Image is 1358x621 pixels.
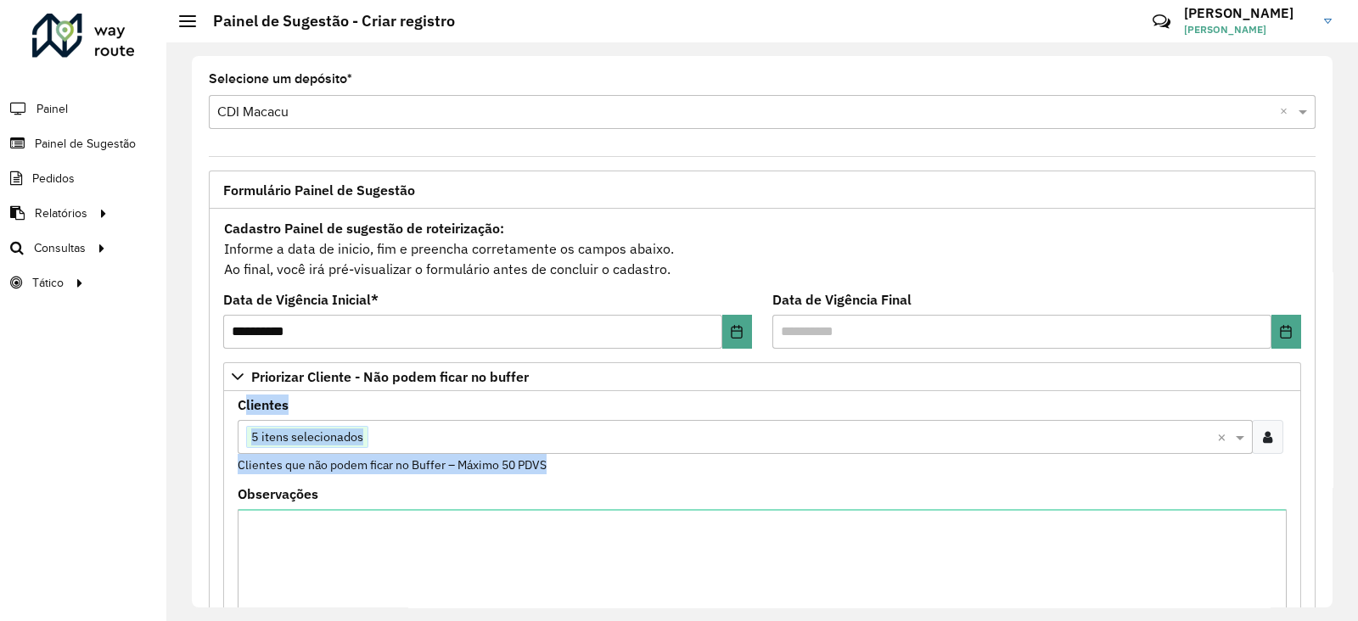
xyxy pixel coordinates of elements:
[223,183,415,197] span: Formulário Painel de Sugestão
[196,12,455,31] h2: Painel de Sugestão - Criar registro
[722,315,752,349] button: Choose Date
[36,100,68,118] span: Painel
[32,274,64,292] span: Tático
[1280,102,1294,122] span: Clear all
[35,204,87,222] span: Relatórios
[35,135,136,153] span: Painel de Sugestão
[224,220,504,237] strong: Cadastro Painel de sugestão de roteirização:
[238,394,289,415] label: Clientes
[251,370,529,383] span: Priorizar Cliente - Não podem ficar no buffer
[209,69,352,89] label: Selecione um depósito
[34,239,86,257] span: Consultas
[223,362,1301,391] a: Priorizar Cliente - Não podem ficar no buffer
[1184,5,1311,21] h3: [PERSON_NAME]
[32,170,75,187] span: Pedidos
[238,457,547,473] small: Clientes que não podem ficar no Buffer – Máximo 50 PDVS
[223,289,379,310] label: Data de Vigência Inicial
[1271,315,1301,349] button: Choose Date
[238,484,318,504] label: Observações
[223,217,1301,280] div: Informe a data de inicio, fim e preencha corretamente os campos abaixo. Ao final, você irá pré-vi...
[1217,427,1232,447] span: Clear all
[1143,3,1180,40] a: Contato Rápido
[1184,22,1311,37] span: [PERSON_NAME]
[247,427,368,447] span: 5 itens selecionados
[772,289,912,310] label: Data de Vigência Final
